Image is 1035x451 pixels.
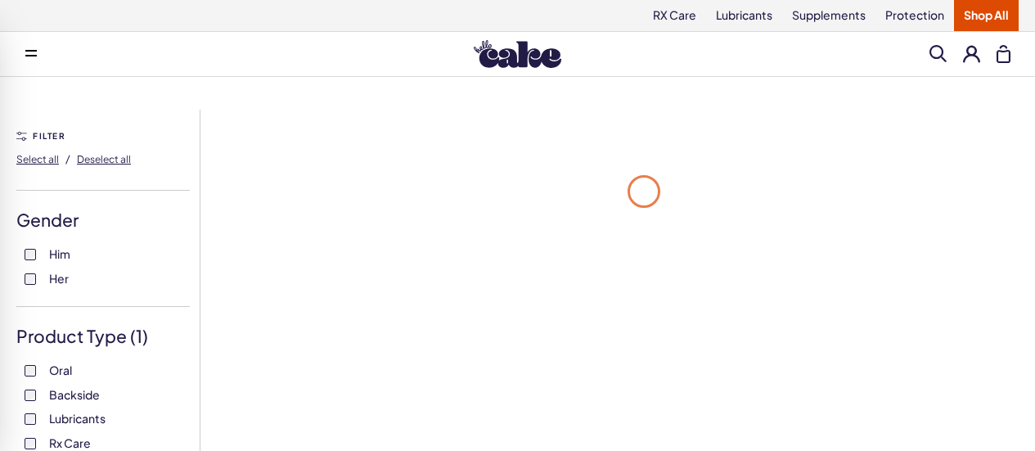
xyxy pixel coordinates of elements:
[25,438,36,449] input: Rx Care
[77,146,131,172] button: Deselect all
[474,40,561,68] img: Hello Cake
[49,408,106,429] span: Lubricants
[25,413,36,425] input: Lubricants
[25,390,36,401] input: Backside
[49,359,72,381] span: Oral
[49,268,69,289] span: Her
[25,273,36,285] input: Her
[25,365,36,377] input: Oral
[77,153,131,165] span: Deselect all
[25,249,36,260] input: Him
[16,153,59,165] span: Select all
[16,146,59,172] button: Select all
[49,243,70,264] span: Him
[65,151,70,166] span: /
[49,384,100,405] span: Backside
